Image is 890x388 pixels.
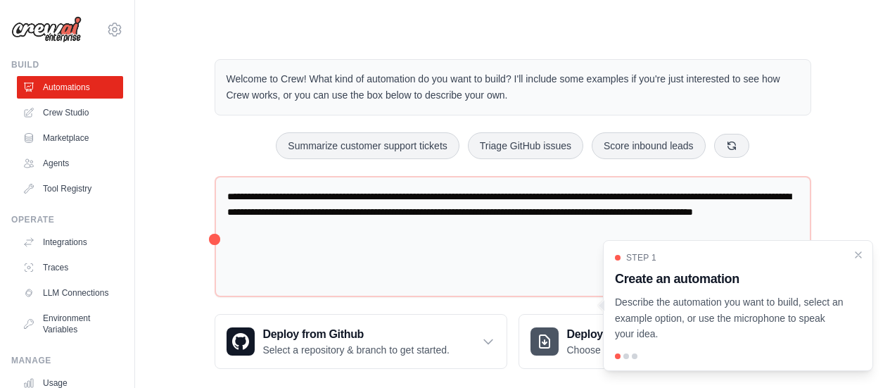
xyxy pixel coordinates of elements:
a: Traces [17,256,123,279]
button: Triage GitHub issues [468,132,583,159]
a: Agents [17,152,123,175]
a: Marketplace [17,127,123,149]
div: Build [11,59,123,70]
img: Logo [11,16,82,43]
a: Automations [17,76,123,99]
h3: Create an automation [615,269,844,289]
span: Step 1 [626,252,656,263]
p: Describe the automation you want to build, select an example option, or use the microphone to spe... [615,294,844,342]
p: Welcome to Crew! What kind of automation do you want to build? I'll include some examples if you'... [227,71,799,104]
div: Operate [11,214,123,225]
a: Tool Registry [17,177,123,200]
a: LLM Connections [17,282,123,304]
a: Crew Studio [17,101,123,124]
div: Manage [11,355,123,366]
p: Select a repository & branch to get started. [263,343,450,357]
a: Integrations [17,231,123,254]
button: Close walkthrough [853,249,864,261]
a: Environment Variables [17,307,123,341]
button: Summarize customer support tickets [276,132,459,159]
h3: Deploy from Github [263,326,450,343]
h3: Deploy from zip file [567,326,686,343]
p: Choose a zip file to upload. [567,343,686,357]
button: Score inbound leads [592,132,706,159]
